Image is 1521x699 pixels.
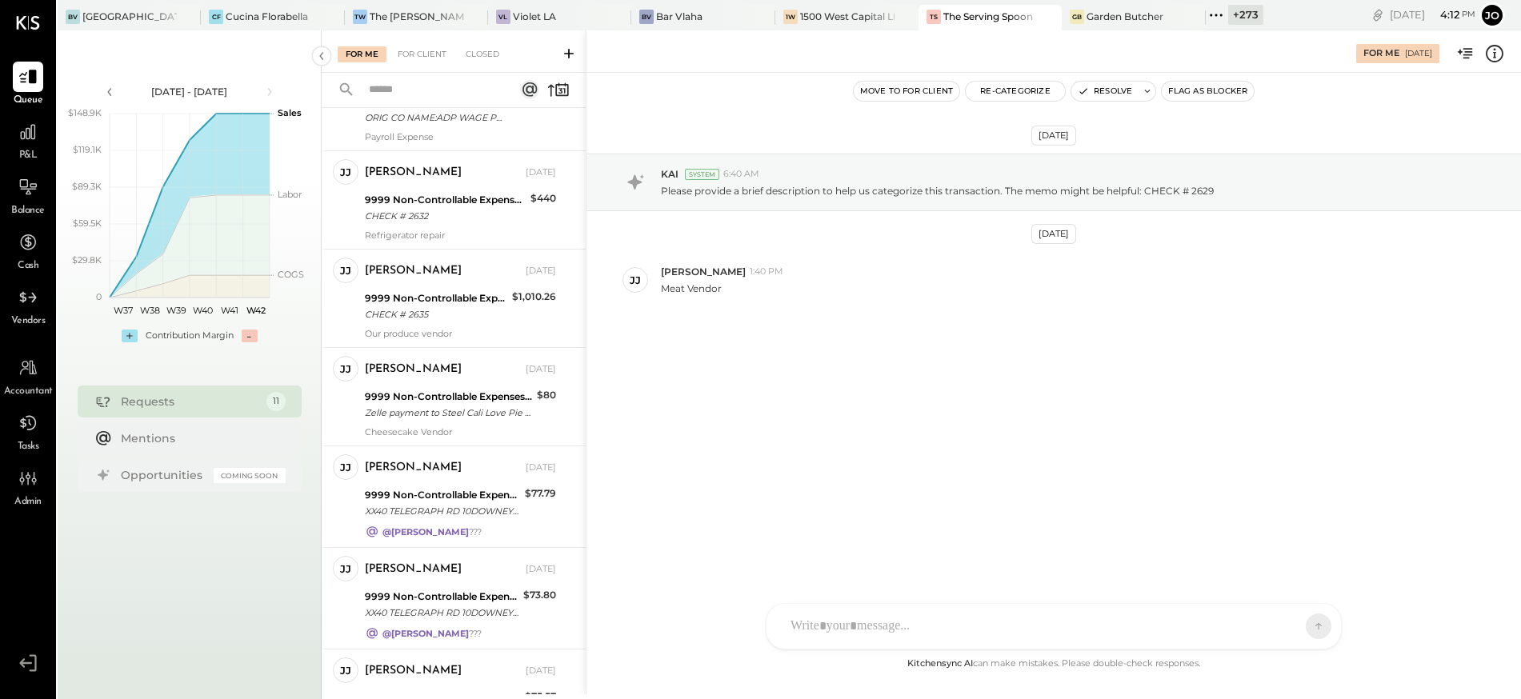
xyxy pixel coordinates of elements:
[1,117,55,163] a: P&L
[723,168,759,181] span: 6:40 AM
[656,10,702,23] div: Bar Vlaha
[365,306,507,322] div: CHECK # 2635
[121,393,258,409] div: Requests
[96,291,102,302] text: 0
[209,10,223,24] div: CF
[1370,6,1386,23] div: copy link
[365,663,462,679] div: [PERSON_NAME]
[1,172,55,218] a: Balance
[113,305,132,316] text: W37
[943,10,1033,23] div: The Serving Spoon
[530,190,556,206] div: $440
[365,192,526,208] div: 9999 Non-Controllable Expenses:Other Income and Expenses:To Be Classified P&L
[72,254,102,266] text: $29.8K
[365,487,520,503] div: 9999 Non-Controllable Expenses:Other Income and Expenses:To Be Classified P&L
[630,273,641,288] div: JJ
[1,227,55,274] a: Cash
[365,263,462,279] div: [PERSON_NAME]
[340,663,351,678] div: JJ
[278,107,302,118] text: Sales
[166,305,186,316] text: W39
[365,165,462,181] div: [PERSON_NAME]
[365,328,556,339] div: Our produce vendor
[800,10,895,23] div: 1500 West Capital LP
[11,204,45,218] span: Balance
[66,10,80,24] div: BV
[523,587,556,603] div: $73.80
[966,82,1065,101] button: Re-Categorize
[1363,47,1399,60] div: For Me
[496,10,510,24] div: VL
[1031,224,1076,244] div: [DATE]
[18,440,39,454] span: Tasks
[365,208,526,224] div: CHECK # 2632
[750,266,783,278] span: 1:40 PM
[365,503,520,519] div: XX40 TELEGRAPH RD 10DOWNEY CA XXXX1000
[1070,10,1084,24] div: GB
[214,468,286,483] div: Coming Soon
[525,485,556,501] div: $77.79
[1,463,55,509] a: Admin
[382,628,469,639] strong: @[PERSON_NAME]
[82,10,177,23] div: [GEOGRAPHIC_DATA]
[1,353,55,399] a: Accountant
[382,526,482,537] div: ???
[854,82,960,101] button: Move to for client
[1162,82,1254,101] button: Flag as Blocker
[340,561,351,577] div: JJ
[365,460,462,476] div: [PERSON_NAME]
[242,330,258,342] div: -
[278,269,304,280] text: COGS
[526,461,556,474] div: [DATE]
[927,10,941,24] div: TS
[783,10,798,24] div: 1W
[1031,126,1076,146] div: [DATE]
[513,10,556,23] div: Violet LA
[121,430,278,446] div: Mentions
[193,305,213,316] text: W40
[526,166,556,179] div: [DATE]
[382,526,469,537] strong: @[PERSON_NAME]
[661,167,678,181] span: KAI
[338,46,386,62] div: For Me
[526,363,556,376] div: [DATE]
[1,408,55,454] a: Tasks
[340,263,351,278] div: JJ
[365,389,532,405] div: 9999 Non-Controllable Expenses:Other Income and Expenses:To Be Classified P&L
[526,563,556,576] div: [DATE]
[146,330,234,342] div: Contribution Margin
[226,10,308,23] div: Cucina Florabella
[139,305,159,316] text: W38
[365,426,556,437] div: Cheesecake Vendor
[278,189,302,200] text: Labor
[365,605,518,621] div: XX40 TELEGRAPH RD 10DOWNEY CA XXXX1000
[661,282,722,295] p: Meat Vendor
[68,107,102,118] text: $148.9K
[14,495,42,509] span: Admin
[353,10,367,24] div: TW
[18,259,38,274] span: Cash
[73,144,102,155] text: $119.1K
[365,589,518,605] div: 9999 Non-Controllable Expenses:Other Income and Expenses:To Be Classified P&L
[19,149,38,163] span: P&L
[365,230,556,241] div: Refrigerator repair
[14,94,43,108] span: Queue
[121,467,206,483] div: Opportunities
[390,46,454,62] div: For Client
[458,46,507,62] div: Closed
[1228,5,1263,25] div: + 273
[122,85,258,98] div: [DATE] - [DATE]
[365,290,507,306] div: 9999 Non-Controllable Expenses:Other Income and Expenses:To Be Classified P&L
[1390,7,1475,22] div: [DATE]
[1479,2,1505,28] button: Jo
[72,181,102,192] text: $89.3K
[340,165,351,180] div: JJ
[685,169,719,180] div: System
[370,10,464,23] div: The [PERSON_NAME]
[526,265,556,278] div: [DATE]
[365,405,532,421] div: Zelle payment to Steel Cali Love Pie JPM99bn7h9tb
[340,460,351,475] div: JJ
[4,385,53,399] span: Accountant
[246,305,266,316] text: W42
[340,361,351,377] div: JJ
